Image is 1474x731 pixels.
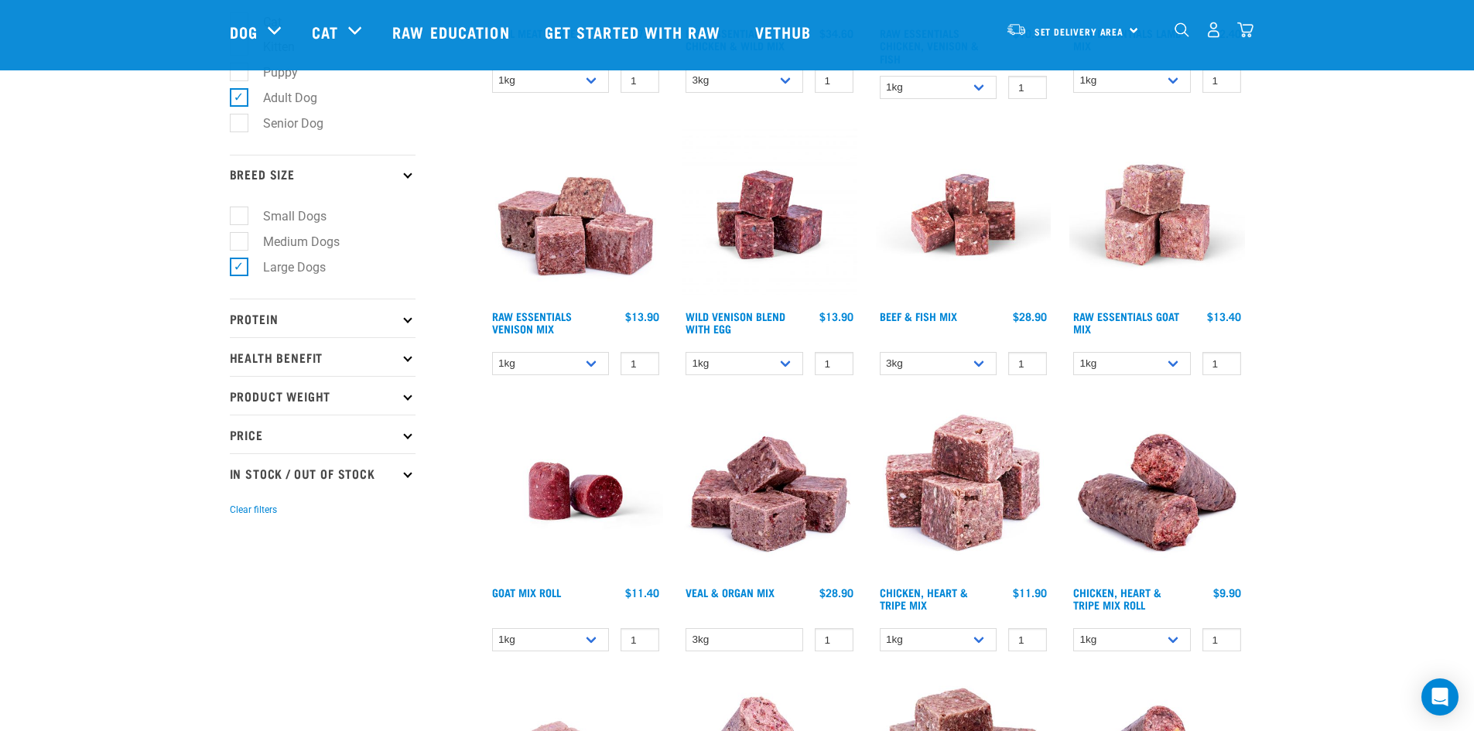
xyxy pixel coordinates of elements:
[1175,22,1189,37] img: home-icon-1@2x.png
[1006,22,1027,36] img: van-moving.png
[1008,76,1047,100] input: 1
[238,63,304,82] label: Puppy
[1008,352,1047,376] input: 1
[238,207,333,226] label: Small Dogs
[740,1,831,63] a: Vethub
[686,589,775,595] a: Veal & Organ Mix
[377,1,528,63] a: Raw Education
[230,337,416,376] p: Health Benefit
[230,376,416,415] p: Product Weight
[1013,586,1047,599] div: $11.90
[621,69,659,93] input: 1
[230,453,416,492] p: In Stock / Out Of Stock
[492,589,561,595] a: Goat Mix Roll
[682,127,857,302] img: Venison Egg 1616
[819,586,853,599] div: $28.90
[1213,586,1241,599] div: $9.90
[1035,29,1124,34] span: Set Delivery Area
[1069,403,1245,579] img: Chicken Heart Tripe Roll 01
[1202,628,1241,652] input: 1
[876,403,1052,579] img: 1062 Chicken Heart Tripe Mix 01
[815,69,853,93] input: 1
[1008,628,1047,652] input: 1
[1202,352,1241,376] input: 1
[230,503,277,517] button: Clear filters
[876,127,1052,302] img: Beef Mackerel 1
[1206,22,1222,38] img: user.png
[819,310,853,323] div: $13.90
[682,403,857,579] img: 1158 Veal Organ Mix 01
[529,1,740,63] a: Get started with Raw
[488,403,664,579] img: Raw Essentials Chicken Lamb Beef Bulk Minced Raw Dog Food Roll Unwrapped
[488,127,664,302] img: 1113 RE Venison Mix 01
[312,20,338,43] a: Cat
[625,310,659,323] div: $13.90
[621,352,659,376] input: 1
[1069,127,1245,302] img: Goat M Ix 38448
[1073,589,1161,607] a: Chicken, Heart & Tripe Mix Roll
[230,20,258,43] a: Dog
[686,313,785,331] a: Wild Venison Blend with Egg
[1202,69,1241,93] input: 1
[625,586,659,599] div: $11.40
[230,415,416,453] p: Price
[880,313,957,319] a: Beef & Fish Mix
[238,232,346,251] label: Medium Dogs
[1237,22,1253,38] img: home-icon@2x.png
[880,589,968,607] a: Chicken, Heart & Tripe Mix
[1013,310,1047,323] div: $28.90
[230,299,416,337] p: Protein
[230,155,416,193] p: Breed Size
[492,313,572,331] a: Raw Essentials Venison Mix
[815,352,853,376] input: 1
[238,88,323,108] label: Adult Dog
[815,628,853,652] input: 1
[238,258,332,277] label: Large Dogs
[1207,310,1241,323] div: $13.40
[1421,678,1459,716] div: Open Intercom Messenger
[238,114,330,133] label: Senior Dog
[1073,313,1179,331] a: Raw Essentials Goat Mix
[621,628,659,652] input: 1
